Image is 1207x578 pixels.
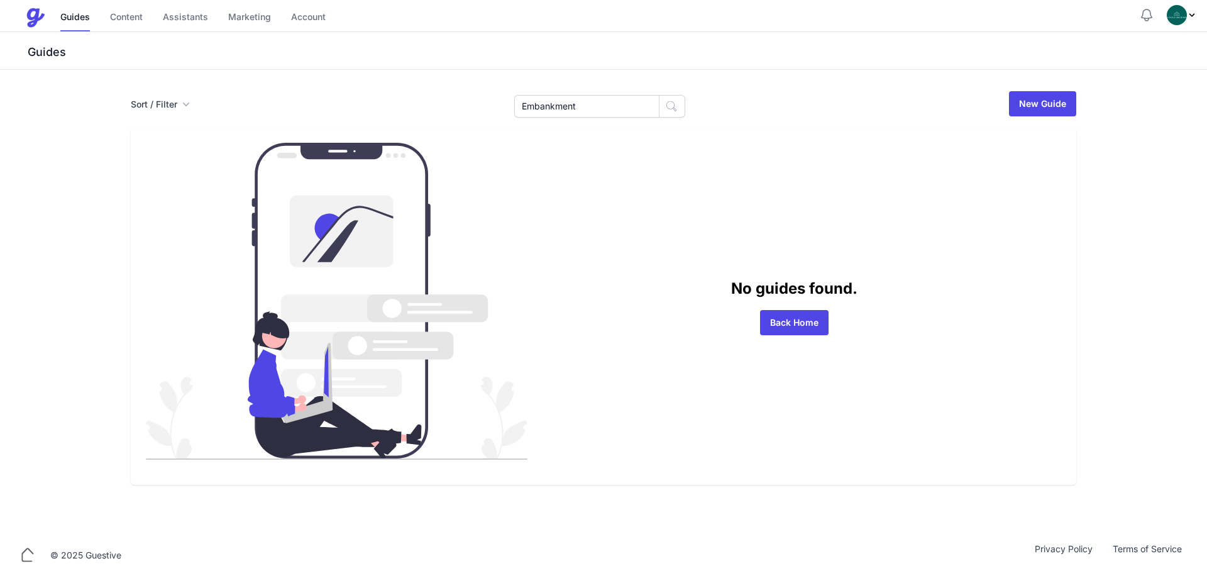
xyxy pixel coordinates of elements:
[60,4,90,31] a: Guides
[291,4,326,31] a: Account
[131,98,190,111] button: Sort / Filter
[1025,543,1103,568] a: Privacy Policy
[228,4,271,31] a: Marketing
[50,549,121,562] div: © 2025 Guestive
[110,4,143,31] a: Content
[146,143,527,460] img: guides_empty-d86bb564b29550a31688b3f861ba8bd6c8a7e1b83f23caef24972e3052780355.svg
[1167,5,1187,25] img: oovs19i4we9w73xo0bfpgswpi0cd
[760,310,829,335] a: Back Home
[514,95,659,118] input: Search Guides
[1139,8,1154,23] button: Notifications
[1103,543,1192,568] a: Terms of Service
[25,8,45,28] img: Guestive Guides
[25,45,1207,60] h3: Guides
[527,277,1061,300] p: No guides found.
[1167,5,1197,25] div: Profile Menu
[1009,91,1076,116] a: New Guide
[163,4,208,31] a: Assistants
